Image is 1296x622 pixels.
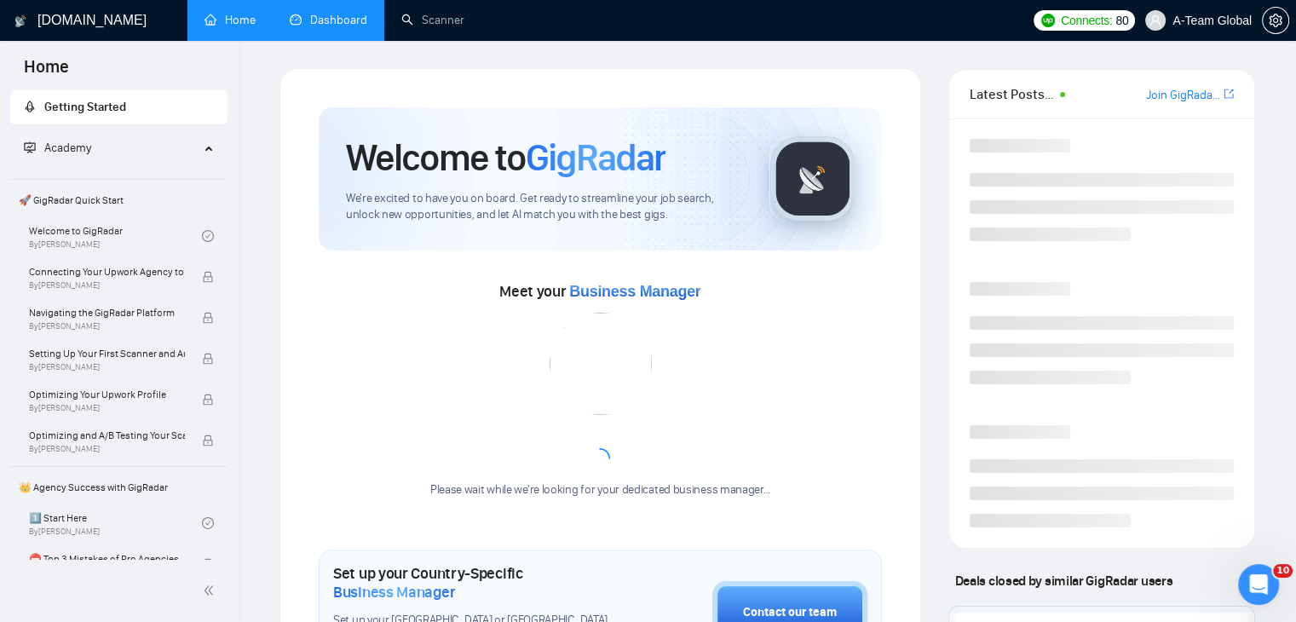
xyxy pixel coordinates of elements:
span: By [PERSON_NAME] [29,403,185,413]
span: loading [590,448,610,469]
span: Connecting Your Upwork Agency to GigRadar [29,263,185,280]
span: lock [202,435,214,446]
span: fund-projection-screen [24,141,36,153]
span: Home [10,55,83,90]
a: searchScanner [401,13,464,27]
div: Please wait while we're looking for your dedicated business manager... [420,482,780,498]
a: dashboardDashboard [290,13,367,27]
span: 80 [1115,11,1128,30]
span: By [PERSON_NAME] [29,280,185,291]
a: setting [1262,14,1289,27]
iframe: Intercom live chat [1238,564,1279,605]
span: By [PERSON_NAME] [29,321,185,331]
span: We're excited to have you on board. Get ready to streamline your job search, unlock new opportuni... [346,191,742,223]
span: Academy [44,141,91,155]
img: upwork-logo.png [1041,14,1055,27]
button: setting [1262,7,1289,34]
span: setting [1263,14,1288,27]
span: By [PERSON_NAME] [29,444,185,454]
span: lock [202,558,214,570]
span: lock [202,312,214,324]
h1: Welcome to [346,135,665,181]
div: Contact our team [743,603,837,622]
span: Getting Started [44,100,126,114]
a: export [1224,86,1234,102]
span: 👑 Agency Success with GigRadar [12,470,226,504]
span: check-circle [202,230,214,242]
span: Business Manager [333,583,455,602]
span: Meet your [499,282,700,301]
span: 🚀 GigRadar Quick Start [12,183,226,217]
span: GigRadar [526,135,665,181]
span: check-circle [202,517,214,529]
h1: Set up your Country-Specific [333,564,627,602]
span: Connects: [1061,11,1112,30]
span: rocket [24,101,36,112]
span: Academy [24,141,91,155]
span: Optimizing Your Upwork Profile [29,386,185,403]
span: lock [202,394,214,406]
img: logo [14,8,26,35]
span: 10 [1273,564,1293,578]
span: ⛔ Top 3 Mistakes of Pro Agencies [29,550,185,567]
span: Navigating the GigRadar Platform [29,304,185,321]
a: Join GigRadar Slack Community [1146,86,1220,105]
span: user [1149,14,1161,26]
span: lock [202,271,214,283]
span: Latest Posts from the GigRadar Community [970,84,1055,105]
span: Business Manager [569,283,700,300]
span: lock [202,353,214,365]
a: Welcome to GigRadarBy[PERSON_NAME] [29,217,202,255]
li: Getting Started [10,90,228,124]
img: error [550,313,652,415]
span: double-left [203,582,220,599]
span: Setting Up Your First Scanner and Auto-Bidder [29,345,185,362]
a: homeHome [204,13,256,27]
span: export [1224,87,1234,101]
span: Optimizing and A/B Testing Your Scanner for Better Results [29,427,185,444]
span: Deals closed by similar GigRadar users [948,566,1179,596]
img: gigradar-logo.png [770,136,855,222]
span: By [PERSON_NAME] [29,362,185,372]
a: 1️⃣ Start HereBy[PERSON_NAME] [29,504,202,542]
